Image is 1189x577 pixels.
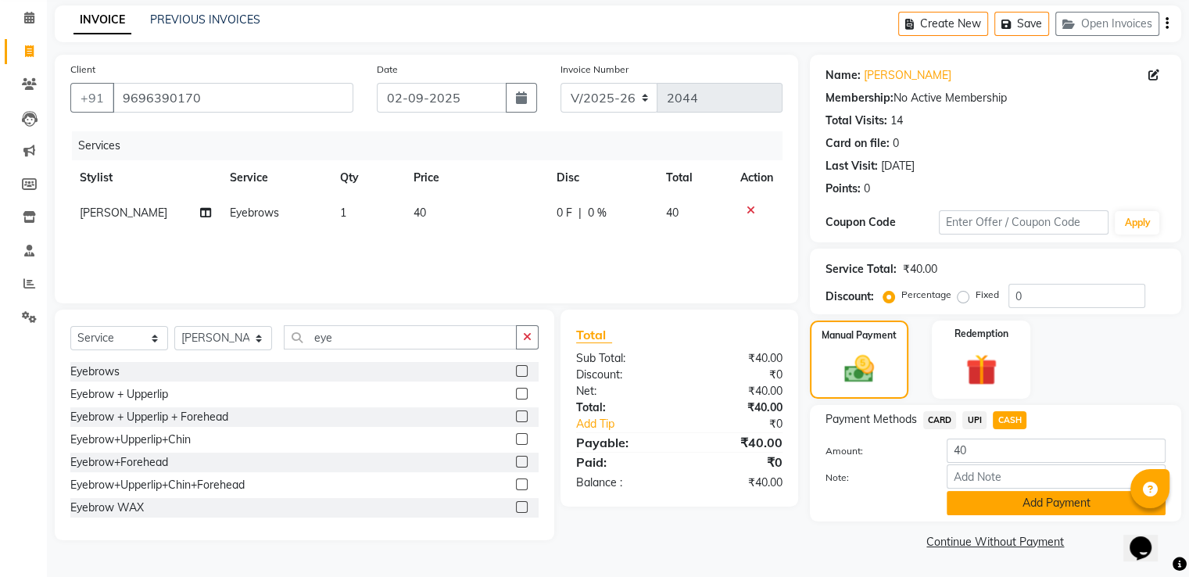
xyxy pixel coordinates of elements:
[564,453,679,471] div: Paid:
[70,477,245,493] div: Eyebrow+Upperlip+Chin+Forehead
[901,288,951,302] label: Percentage
[825,90,1166,106] div: No Active Membership
[976,288,999,302] label: Fixed
[825,261,897,278] div: Service Total:
[890,113,903,129] div: 14
[893,135,899,152] div: 0
[80,206,167,220] span: [PERSON_NAME]
[923,411,957,429] span: CARD
[679,433,794,452] div: ₹40.00
[814,471,935,485] label: Note:
[864,181,870,197] div: 0
[588,205,607,221] span: 0 %
[825,67,861,84] div: Name:
[962,411,987,429] span: UPI
[825,135,890,152] div: Card on file:
[679,400,794,416] div: ₹40.00
[679,453,794,471] div: ₹0
[564,433,679,452] div: Payable:
[814,444,935,458] label: Amount:
[564,350,679,367] div: Sub Total:
[947,464,1166,489] input: Add Note
[813,534,1178,550] a: Continue Without Payment
[547,160,657,195] th: Disc
[994,12,1049,36] button: Save
[70,454,168,471] div: Eyebrow+Forehead
[70,364,120,380] div: Eyebrows
[560,63,629,77] label: Invoice Number
[679,383,794,400] div: ₹40.00
[70,409,228,425] div: Eyebrow + Upperlip + Forehead
[564,367,679,383] div: Discount:
[666,206,679,220] span: 40
[70,83,114,113] button: +91
[331,160,404,195] th: Qty
[864,67,951,84] a: [PERSON_NAME]
[230,206,279,220] span: Eyebrows
[150,13,260,27] a: PREVIOUS INVOICES
[576,327,612,343] span: Total
[956,350,1007,389] img: _gift.svg
[557,205,572,221] span: 0 F
[564,383,679,400] div: Net:
[731,160,783,195] th: Action
[564,400,679,416] div: Total:
[70,432,191,448] div: Eyebrow+Upperlip+Chin
[1055,12,1159,36] button: Open Invoices
[947,439,1166,463] input: Amount
[679,475,794,491] div: ₹40.00
[825,214,939,231] div: Coupon Code
[72,131,794,160] div: Services
[903,261,937,278] div: ₹40.00
[70,160,220,195] th: Stylist
[881,158,915,174] div: [DATE]
[947,491,1166,515] button: Add Payment
[679,350,794,367] div: ₹40.00
[404,160,547,195] th: Price
[939,210,1109,235] input: Enter Offer / Coupon Code
[993,411,1026,429] span: CASH
[70,63,95,77] label: Client
[1123,514,1173,561] iframe: chat widget
[825,90,894,106] div: Membership:
[220,160,331,195] th: Service
[825,158,878,174] div: Last Visit:
[825,113,887,129] div: Total Visits:
[698,416,793,432] div: ₹0
[679,367,794,383] div: ₹0
[564,475,679,491] div: Balance :
[835,352,883,386] img: _cash.svg
[822,328,897,342] label: Manual Payment
[414,206,426,220] span: 40
[825,288,874,305] div: Discount:
[825,181,861,197] div: Points:
[657,160,731,195] th: Total
[284,325,517,349] input: Search or Scan
[1115,211,1159,235] button: Apply
[564,416,698,432] a: Add Tip
[70,386,168,403] div: Eyebrow + Upperlip
[70,500,144,516] div: Eyebrow WAX
[578,205,582,221] span: |
[73,6,131,34] a: INVOICE
[340,206,346,220] span: 1
[377,63,398,77] label: Date
[898,12,988,36] button: Create New
[954,327,1008,341] label: Redemption
[825,411,917,428] span: Payment Methods
[113,83,353,113] input: Search by Name/Mobile/Email/Code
